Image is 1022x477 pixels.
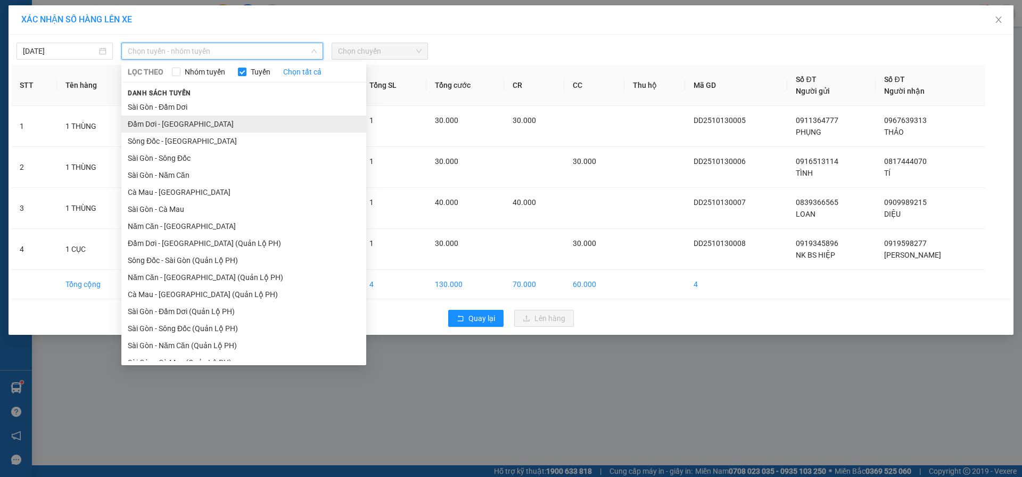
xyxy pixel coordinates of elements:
span: 30.000 [573,157,596,166]
span: 30.000 [435,157,458,166]
li: Sài Gòn - Năm Căn (Quản Lộ PH) [121,337,366,354]
td: 1 [11,106,57,147]
td: 70.000 [504,270,564,299]
th: Mã GD [685,65,788,106]
td: 130.000 [426,270,505,299]
span: 40.000 [513,198,536,207]
td: 1 CỤC [57,229,134,270]
span: DD2510130006 [694,157,746,166]
button: uploadLên hàng [514,310,574,327]
td: 2 [11,147,57,188]
span: 1 [369,198,374,207]
span: 0817444070 [884,157,927,166]
span: 0911364777 [796,116,838,125]
span: 0839366565 [796,198,838,207]
span: 0919598277 [884,239,927,248]
li: Sài Gòn - Cà Mau (Quản Lộ PH) [121,354,366,371]
li: Sài Gòn - Năm Căn [121,167,366,184]
span: DIỆU [884,210,901,218]
span: 1 [369,157,374,166]
span: Chọn chuyến [338,43,422,59]
td: 4 [361,270,426,299]
span: Tuyến [246,66,275,78]
span: PHỤNG [796,128,821,136]
th: Tên hàng [57,65,134,106]
li: Cà Mau - [GEOGRAPHIC_DATA] (Quản Lộ PH) [121,286,366,303]
td: 1 THÙNG [57,188,134,229]
li: Sài Gòn - Đầm Dơi (Quản Lộ PH) [121,303,366,320]
span: LỌC THEO [128,66,163,78]
span: DD2510130007 [694,198,746,207]
span: 30.000 [435,116,458,125]
span: 0916513114 [796,157,838,166]
span: 0967639313 [884,116,927,125]
span: close [994,15,1003,24]
span: Người gửi [796,87,830,95]
b: GỬI : VP Đầm Dơi [5,67,120,84]
span: Chọn tuyến - nhóm tuyến [128,43,317,59]
span: 40.000 [435,198,458,207]
li: Sài Gòn - Sông Đốc [121,150,366,167]
li: Năm Căn - [GEOGRAPHIC_DATA] [121,218,366,235]
span: DD2510130005 [694,116,746,125]
span: DD2510130008 [694,239,746,248]
span: Nhóm tuyến [180,66,229,78]
li: 02839.63.63.63 [5,37,203,50]
td: 1 THÙNG [57,147,134,188]
li: Năm Căn - [GEOGRAPHIC_DATA] (Quản Lộ PH) [121,269,366,286]
li: Cà Mau - [GEOGRAPHIC_DATA] [121,184,366,201]
li: Sài Gòn - Cà Mau [121,201,366,218]
span: 0909989215 [884,198,927,207]
li: 85 [PERSON_NAME] [5,23,203,37]
span: environment [61,26,70,34]
li: Sài Gòn - Đầm Dơi [121,98,366,116]
td: 3 [11,188,57,229]
span: 30.000 [573,239,596,248]
th: Thu hộ [624,65,685,106]
td: Tổng cộng [57,270,134,299]
span: TÌNH [796,169,813,177]
span: 0919345896 [796,239,838,248]
span: 30.000 [513,116,536,125]
td: 4 [685,270,788,299]
li: Đầm Dơi - [GEOGRAPHIC_DATA] (Quản Lộ PH) [121,235,366,252]
li: Sông Đốc - Sài Gòn (Quản Lộ PH) [121,252,366,269]
span: Số ĐT [796,75,816,84]
span: NK BS HIỆP [796,251,835,259]
span: TÍ [884,169,891,177]
span: Số ĐT [884,75,904,84]
a: Chọn tất cả [283,66,322,78]
b: [PERSON_NAME] [61,7,151,20]
li: Sông Đốc - [GEOGRAPHIC_DATA] [121,133,366,150]
span: XÁC NHẬN SỐ HÀNG LÊN XE [21,14,132,24]
span: [PERSON_NAME] [884,251,941,259]
button: Close [984,5,1013,35]
td: 4 [11,229,57,270]
span: 1 [369,239,374,248]
span: Quay lại [468,312,495,324]
span: down [311,48,317,54]
th: CR [504,65,564,106]
input: 13/10/2025 [23,45,97,57]
span: LOAN [796,210,815,218]
span: rollback [457,315,464,323]
td: 60.000 [564,270,624,299]
td: 1 THÙNG [57,106,134,147]
span: THẢO [884,128,904,136]
li: Đầm Dơi - [GEOGRAPHIC_DATA] [121,116,366,133]
th: STT [11,65,57,106]
th: Tổng cước [426,65,505,106]
th: CC [564,65,624,106]
th: Tổng SL [361,65,426,106]
span: 1 [369,116,374,125]
span: phone [61,39,70,47]
span: Danh sách tuyến [121,88,197,98]
span: Người nhận [884,87,925,95]
span: 30.000 [435,239,458,248]
button: rollbackQuay lại [448,310,504,327]
li: Sài Gòn - Sông Đốc (Quản Lộ PH) [121,320,366,337]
